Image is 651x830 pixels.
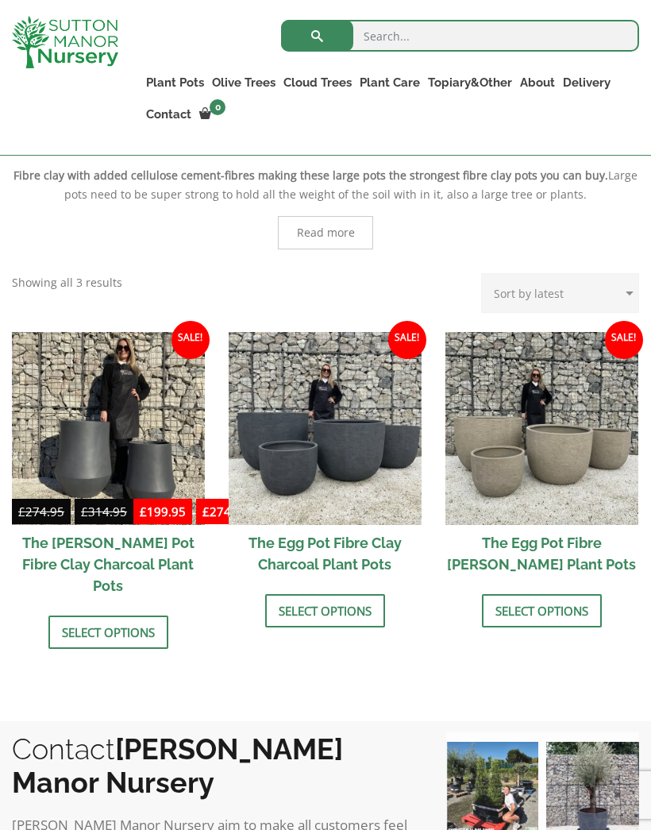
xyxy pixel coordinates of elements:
[229,332,422,582] a: Sale! The Egg Pot Fibre Clay Charcoal Plant Pots
[12,732,343,799] b: [PERSON_NAME] Manor Nursery
[445,332,638,582] a: Sale! The Egg Pot Fibre [PERSON_NAME] Plant Pots
[12,16,118,68] img: logo
[481,273,639,313] select: Shop order
[18,504,25,519] span: £
[356,71,424,94] a: Plant Care
[297,227,355,238] span: Read more
[12,273,122,292] p: Showing all 3 results
[202,504,210,519] span: £
[48,616,168,649] a: Select options for “The Bien Hoa Pot Fibre Clay Charcoal Plant Pots”
[281,20,639,52] input: Search...
[142,103,195,125] a: Contact
[229,332,422,525] img: The Egg Pot Fibre Clay Charcoal Plant Pots
[279,71,356,94] a: Cloud Trees
[482,594,602,627] a: Select options for “The Egg Pot Fibre Clay Champagne Plant Pots”
[445,332,638,525] img: The Egg Pot Fibre Clay Champagne Plant Pots
[13,168,608,183] strong: Fibre clay with added cellulose cement-fibres making these large pots the strongest fibre clay po...
[133,502,255,525] ins: -
[229,525,422,582] h2: The Egg Pot Fibre Clay Charcoal Plant Pots
[208,71,279,94] a: Olive Trees
[388,321,426,359] span: Sale!
[424,71,516,94] a: Topiary&Other
[81,504,127,519] bdi: 314.95
[18,504,64,519] bdi: 274.95
[140,504,147,519] span: £
[195,103,230,125] a: 0
[142,71,208,94] a: Plant Pots
[605,321,643,359] span: Sale!
[81,504,88,519] span: £
[12,332,205,525] img: The Bien Hoa Pot Fibre Clay Charcoal Plant Pots
[210,99,225,115] span: 0
[12,166,639,204] p: Large pots need to be super strong to hold all the weight of the soil with in it, also a large tr...
[12,332,205,604] a: Sale! £274.95-£314.95 £199.95-£274.95 The [PERSON_NAME] Pot Fibre Clay Charcoal Plant Pots
[516,71,559,94] a: About
[265,594,385,627] a: Select options for “The Egg Pot Fibre Clay Charcoal Plant Pots”
[445,525,638,582] h2: The Egg Pot Fibre [PERSON_NAME] Plant Pots
[12,732,414,799] h2: Contact
[140,504,186,519] bdi: 199.95
[12,502,133,525] del: -
[559,71,614,94] a: Delivery
[171,321,210,359] span: Sale!
[202,504,248,519] bdi: 274.95
[12,525,205,604] h2: The [PERSON_NAME] Pot Fibre Clay Charcoal Plant Pots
